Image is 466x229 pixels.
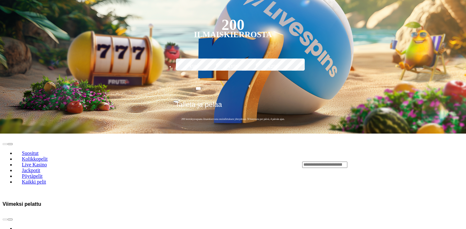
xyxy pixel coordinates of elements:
input: Search [302,162,347,168]
h3: Viimeksi pelattu [3,201,41,207]
span: € [178,98,180,102]
a: Kolikkopelit [15,154,54,164]
button: next slide [8,143,13,145]
div: Ilmaiskierrosta [194,31,272,38]
span: Pöytäpelit [19,173,45,179]
a: Live Kasino [15,160,53,170]
label: €50 [174,58,212,76]
button: next slide [8,219,13,220]
span: € [249,83,251,89]
span: 200 kierrätysvapaata ilmaiskierrosta ensitalletuksen yhteydessä. 50 kierrosta per päivä, 4 päivän... [173,117,293,121]
a: Kaikki pelit [15,177,53,187]
a: Suositut [15,149,45,158]
span: Jackpotit [19,168,43,173]
label: €250 [254,58,292,76]
a: Pöytäpelit [15,171,49,181]
button: prev slide [3,219,8,220]
div: 200 [221,21,244,29]
span: Talleta ja pelaa [175,101,222,113]
button: Talleta ja pelaa [173,100,293,114]
span: Kolikkopelit [19,156,50,162]
span: Live Kasino [19,162,50,167]
header: Lobby [3,134,463,196]
a: Jackpotit [15,166,47,175]
nav: Lobby [3,140,289,190]
span: Suositut [19,150,41,156]
button: prev slide [3,143,8,145]
label: €150 [214,58,252,76]
span: Kaikki pelit [19,179,49,184]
